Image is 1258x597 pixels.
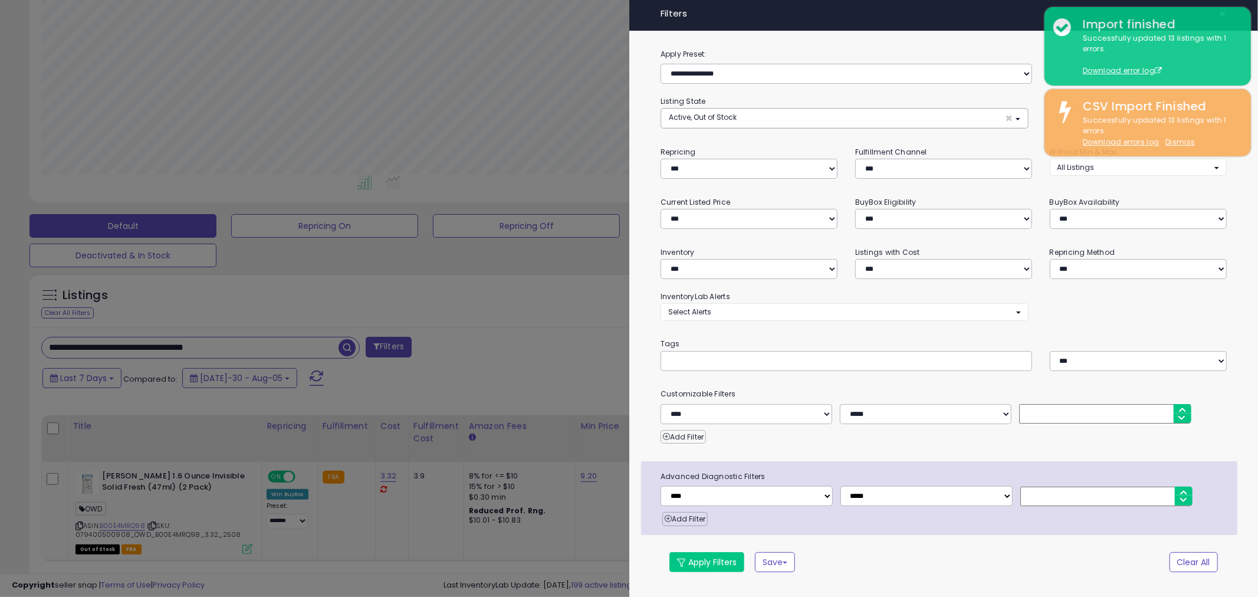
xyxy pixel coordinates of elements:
[855,197,917,207] small: BuyBox Eligibility
[661,109,1028,128] button: Active, Out of Stock ×
[661,197,730,207] small: Current Listed Price
[1074,16,1242,33] div: Import finished
[652,48,1236,61] label: Apply Preset:
[1074,115,1242,148] div: Successfully updated 13 listings with 1 errors.
[1006,112,1013,124] span: ×
[1170,552,1218,572] button: Clear All
[1083,137,1159,147] a: Download errors log
[652,470,1237,483] span: Advanced Diagnostic Filters
[1074,98,1242,115] div: CSV Import Finished
[755,552,795,572] button: Save
[652,388,1236,401] small: Customizable Filters
[661,147,696,157] small: Repricing
[1165,137,1195,147] u: Dismiss
[668,307,711,317] span: Select Alerts
[1057,162,1095,172] span: All Listings
[669,112,737,122] span: Active, Out of Stock
[1214,6,1231,22] button: ×
[855,247,920,257] small: Listings with Cost
[652,337,1236,350] small: Tags
[1219,6,1227,22] span: ×
[661,303,1029,320] button: Select Alerts
[661,291,730,301] small: InventoryLab Alerts
[1050,197,1120,207] small: BuyBox Availability
[661,247,695,257] small: Inventory
[669,552,744,572] button: Apply Filters
[1074,33,1242,77] div: Successfully updated 13 listings with 1 errors.
[855,147,927,157] small: Fulfillment Channel
[662,512,708,526] button: Add Filter
[1050,147,1118,157] small: Without Min & Max
[1083,65,1162,76] a: Download error log
[1050,247,1115,257] small: Repricing Method
[1050,159,1227,176] button: All Listings
[661,9,1227,19] h4: Filters
[661,430,706,444] button: Add Filter
[661,96,706,106] small: Listing State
